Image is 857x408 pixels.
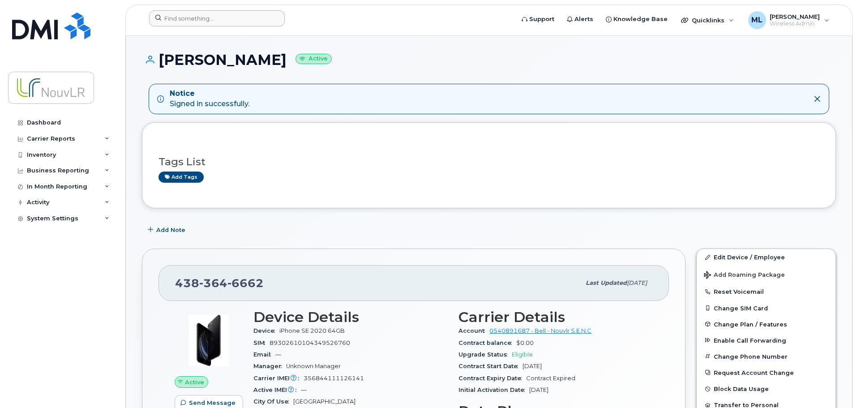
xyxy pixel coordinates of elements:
button: Enable Call Forwarding [697,332,836,348]
span: Contract Expiry Date [458,375,526,382]
span: [DATE] [523,363,542,369]
h3: Tags List [159,156,819,167]
button: Change Phone Number [697,348,836,365]
button: Change SIM Card [697,300,836,316]
span: Enable Call Forwarding [714,337,786,344]
span: [DATE] [627,279,647,286]
button: Reset Voicemail [697,283,836,300]
span: Initial Activation Date [458,387,529,393]
a: 0540891687 - Bell - Nouvlr S.E.N.C [489,327,591,334]
small: Active [296,54,332,64]
span: Send Message [189,399,236,407]
span: [DATE] [529,387,548,393]
span: Contract Expired [526,375,575,382]
span: Device [253,327,279,334]
span: Last updated [586,279,627,286]
h1: [PERSON_NAME] [142,52,836,68]
span: $0.00 [516,339,534,346]
button: Add Roaming Package [697,265,836,283]
span: Active [185,378,204,387]
span: Upgrade Status [458,351,512,358]
span: Email [253,351,275,358]
span: 6662 [227,276,264,290]
button: Request Account Change [697,365,836,381]
span: Add Note [156,226,185,234]
a: Edit Device / Employee [697,249,836,265]
img: image20231002-3703462-2fle3a.jpeg [182,314,236,367]
a: Add tags [159,172,204,183]
span: 364 [199,276,227,290]
span: City Of Use [253,398,293,405]
span: Active IMEI [253,387,301,393]
span: Add Roaming Package [704,271,785,280]
span: Eligible [512,351,533,358]
span: — [275,351,281,358]
span: SIM [253,339,270,346]
span: [GEOGRAPHIC_DATA] [293,398,356,405]
span: Contract balance [458,339,516,346]
strong: Notice [170,89,249,99]
button: Change Plan / Features [697,316,836,332]
h3: Carrier Details [458,309,653,325]
span: 356844111126141 [304,375,364,382]
span: Carrier IMEI [253,375,304,382]
h3: Device Details [253,309,448,325]
button: Add Note [142,222,193,238]
span: Contract Start Date [458,363,523,369]
span: Change Plan / Features [714,321,787,327]
span: iPhone SE 2020 64GB [279,327,345,334]
span: 438 [175,276,264,290]
span: 89302610104349526760 [270,339,350,346]
div: Signed in successfully. [170,89,249,109]
span: Manager [253,363,286,369]
span: — [301,387,307,393]
span: Account [458,327,489,334]
span: Unknown Manager [286,363,341,369]
button: Block Data Usage [697,381,836,397]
